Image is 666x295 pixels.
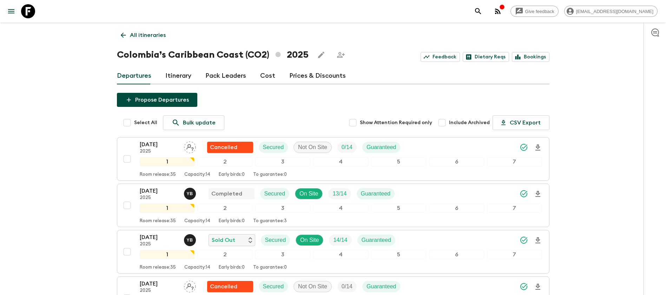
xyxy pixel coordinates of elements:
[197,157,252,166] div: 2
[493,115,549,130] button: CSV Export
[134,119,157,126] span: Select All
[140,157,195,166] div: 1
[314,48,328,62] button: Edit this itinerary
[487,157,542,166] div: 7
[117,48,309,62] h1: Colombia’s Caribbean Coast (CO2) 2025
[259,281,288,292] div: Secured
[212,236,235,244] p: Sold Out
[510,6,559,17] a: Give feedback
[263,282,284,291] p: Secured
[210,282,237,291] p: Cancelled
[261,235,290,246] div: Secured
[328,188,351,199] div: Trip Fill
[184,218,210,224] p: Capacity: 14
[295,188,323,199] div: On Site
[337,281,357,292] div: Trip Fill
[265,236,286,244] p: Secured
[140,172,176,178] p: Room release: 35
[429,250,484,259] div: 6
[140,288,178,294] p: 2025
[255,157,310,166] div: 3
[184,190,197,195] span: Yohan Bayona
[197,250,252,259] div: 2
[117,28,170,42] a: All itineraries
[187,237,193,243] p: Y B
[140,195,178,201] p: 2025
[117,184,549,227] button: [DATE]2025Yohan BayonaCompletedSecuredOn SiteTrip FillGuaranteed1234567Room release:35Capacity:14...
[253,265,287,270] p: To guarantee: 0
[140,242,178,247] p: 2025
[4,4,18,18] button: menu
[572,9,657,14] span: [EMAIL_ADDRESS][DOMAIN_NAME]
[534,283,542,291] svg: Download Onboarding
[140,218,176,224] p: Room release: 35
[371,204,426,213] div: 5
[264,190,285,198] p: Secured
[520,236,528,244] svg: Synced Successfully
[520,143,528,152] svg: Synced Successfully
[163,115,224,130] a: Bulk update
[294,281,332,292] div: Not On Site
[140,265,176,270] p: Room release: 35
[219,265,245,270] p: Early birds: 0
[183,118,216,127] p: Bulk update
[313,157,368,166] div: 4
[140,233,178,242] p: [DATE]
[219,218,245,224] p: Early birds: 0
[255,204,310,213] div: 3
[520,282,528,291] svg: Synced Successfully
[211,190,242,198] p: Completed
[337,142,357,153] div: Trip Fill
[313,204,368,213] div: 4
[207,281,253,292] div: Flash Pack cancellation
[140,149,178,154] p: 2025
[140,204,195,213] div: 1
[207,142,253,153] div: Flash Pack cancellation
[298,143,327,152] p: Not On Site
[263,143,284,152] p: Secured
[197,204,252,213] div: 2
[117,137,549,181] button: [DATE]2025Assign pack leaderFlash Pack cancellationSecuredNot On SiteTrip FillGuaranteed1234567Ro...
[521,9,558,14] span: Give feedback
[512,52,549,62] a: Bookings
[333,236,347,244] p: 14 / 14
[463,52,509,62] a: Dietary Reqs
[140,187,178,195] p: [DATE]
[487,250,542,259] div: 7
[253,172,287,178] p: To guarantee: 0
[371,157,426,166] div: 5
[184,265,210,270] p: Capacity: 14
[253,218,287,224] p: To guarantee: 3
[367,282,396,291] p: Guaranteed
[367,143,396,152] p: Guaranteed
[564,6,658,17] div: [EMAIL_ADDRESS][DOMAIN_NAME]
[255,250,310,259] div: 3
[184,236,197,242] span: Yohan Bayona
[296,235,323,246] div: On Site
[140,140,178,149] p: [DATE]
[117,68,151,84] a: Departures
[534,236,542,245] svg: Download Onboarding
[342,282,352,291] p: 0 / 14
[334,48,348,62] span: Share this itinerary
[332,190,347,198] p: 13 / 14
[289,68,346,84] a: Prices & Discounts
[360,119,432,126] span: Show Attention Required only
[140,280,178,288] p: [DATE]
[429,204,484,213] div: 6
[361,190,391,198] p: Guaranteed
[429,157,484,166] div: 6
[184,143,196,149] span: Assign pack leader
[260,188,290,199] div: Secured
[449,119,490,126] span: Include Archived
[342,143,352,152] p: 0 / 14
[421,52,460,62] a: Feedback
[130,31,166,39] p: All itineraries
[260,68,275,84] a: Cost
[294,142,332,153] div: Not On Site
[259,142,288,153] div: Secured
[205,68,246,84] a: Pack Leaders
[329,235,351,246] div: Trip Fill
[117,93,197,107] button: Propose Departures
[184,283,196,288] span: Assign pack leader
